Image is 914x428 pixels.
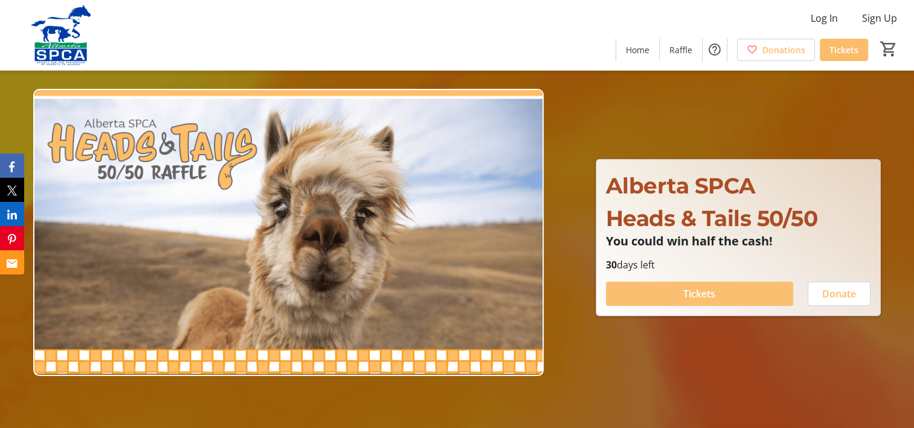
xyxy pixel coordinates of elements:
[808,282,871,306] button: Donate
[606,258,617,271] span: 30
[862,11,897,25] span: Sign Up
[737,39,815,61] a: Donations
[7,5,115,65] img: Alberta SPCA's Logo
[606,172,756,199] span: Alberta SPCA
[829,44,858,56] span: Tickets
[606,235,871,248] p: You could win half the cash!
[811,11,838,25] span: Log In
[669,44,692,56] span: Raffle
[878,38,900,60] button: Cart
[801,8,848,28] button: Log In
[660,39,702,61] a: Raffle
[626,44,649,56] span: Home
[606,205,818,232] span: Heads & Tails 50/50
[820,39,868,61] a: Tickets
[852,8,907,28] button: Sign Up
[606,282,793,306] button: Tickets
[616,39,659,61] a: Home
[683,287,715,301] span: Tickets
[606,258,871,272] p: days left
[33,89,544,376] img: Campaign CTA Media Photo
[762,44,805,56] span: Donations
[822,287,856,301] span: Donate
[703,37,727,62] button: Help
